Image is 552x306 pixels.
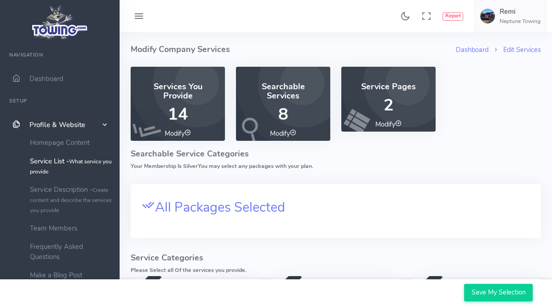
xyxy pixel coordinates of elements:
[352,96,425,115] p: 2
[198,162,313,170] span: You may select any packages with your plan.
[443,12,463,21] button: Report
[270,129,296,138] a: Modify
[30,186,112,214] small: Create content and describe the services you provide
[23,219,120,237] a: Team Members
[23,180,120,219] a: Service Description -Create content and describe the services you provide
[480,9,495,23] img: user-image
[500,8,540,15] h5: Remi
[142,82,214,101] h4: Services You Provide
[29,3,91,42] img: logo
[247,82,319,101] h4: Searchable Services
[131,254,541,263] h4: Service Categories
[247,105,319,124] p: 8
[500,18,540,24] h6: Neptune Towing
[131,163,541,169] h6: Your Membership Is Silver
[503,45,541,54] a: Edit Services
[23,133,120,152] a: Homepage Content
[464,284,533,301] input: Save My Selection
[23,237,120,266] a: Frequently Asked Questions
[142,105,214,124] p: 14
[131,267,541,273] h6: Please Select all Of the services you provide.
[131,150,541,159] h4: Searchable Service Categories
[23,266,120,284] a: Make a Blog Post
[131,32,456,67] h4: Modify Company Services
[142,195,530,217] a: All Packages Selected
[352,82,425,92] h4: Service Pages
[29,120,85,129] span: Profile & Website
[155,198,285,216] span: All Packages Selected
[29,74,63,83] span: Dashboard
[23,152,120,180] a: Service List -What service you provide
[30,158,112,175] small: What service you provide
[165,129,191,138] a: Modify
[375,120,402,129] a: Modify
[456,45,489,54] a: Dashboard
